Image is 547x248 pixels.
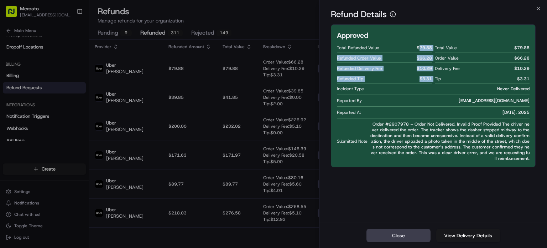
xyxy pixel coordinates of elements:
span: Tip [435,76,441,82]
button: Start new chat [121,88,130,97]
input: Clear [19,64,118,72]
span: $ 79.88 [417,45,432,51]
span: Refunded Delivery Fee [337,66,382,71]
span: [DATE] [57,129,72,135]
a: Powered byPylon [50,195,86,201]
span: Total Refunded Value [337,45,379,51]
div: 💻 [60,178,66,184]
div: 📗 [7,178,13,184]
span: Reported By [337,98,362,103]
span: Regen Pajulas [22,129,52,135]
div: We're available if you need us! [32,93,98,99]
span: $ 79.88 [514,45,530,51]
a: 📗Knowledge Base [4,175,57,188]
span: Order Value [435,55,459,61]
span: [PERSON_NAME] [22,148,58,154]
span: Pylon [71,195,86,201]
img: Regen Pajulas [7,122,19,133]
span: Total Value [435,45,457,51]
span: Never Delivered [497,86,530,92]
img: Liam S. [7,141,19,153]
p: Welcome 👋 [7,47,130,58]
img: Nash [7,25,21,40]
span: [DATE] [63,148,78,154]
span: [DATE]. 2025 [502,110,530,115]
span: Refunded Order Value [337,55,381,61]
span: $ 66.28 [417,55,432,61]
img: 1736555255976-a54dd68f-1ca7-489b-9aae-adbdc363a1c4 [14,148,20,154]
span: $ 3.31 [420,76,432,82]
span: Delivery Fee [435,66,460,71]
img: 1736555255976-a54dd68f-1ca7-489b-9aae-adbdc363a1c4 [14,129,20,135]
button: Close [366,229,431,242]
span: Submitted Note [337,138,368,144]
span: • [59,148,62,154]
h1: Refund Details [331,9,387,20]
span: • [53,129,56,135]
button: See all [110,110,130,118]
div: Past conversations [7,111,46,117]
span: $ 10.29 [514,66,530,71]
img: 1736555255976-a54dd68f-1ca7-489b-9aae-adbdc363a1c4 [7,86,20,99]
span: Refunded Tip [337,76,363,82]
a: 💻API Documentation [57,175,117,188]
h2: Approved [337,30,368,40]
span: $ 66.28 [514,55,530,61]
span: Order #2907978 – Order Not Delivered, Invalid Proof Provided The driver never delivered the order... [370,121,530,161]
img: 5e9a9d7314ff4150bce227a61376b483.jpg [15,86,28,99]
span: Incident Type [337,86,364,92]
span: [EMAIL_ADDRESS][DOMAIN_NAME] [459,98,530,103]
span: Reported At [337,110,361,115]
a: View Delivery Details [436,229,500,242]
span: Knowledge Base [14,178,54,185]
div: Start new chat [32,86,117,93]
span: $ 3.31 [517,76,530,82]
span: $ 10.29 [417,66,432,71]
span: API Documentation [67,178,114,185]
